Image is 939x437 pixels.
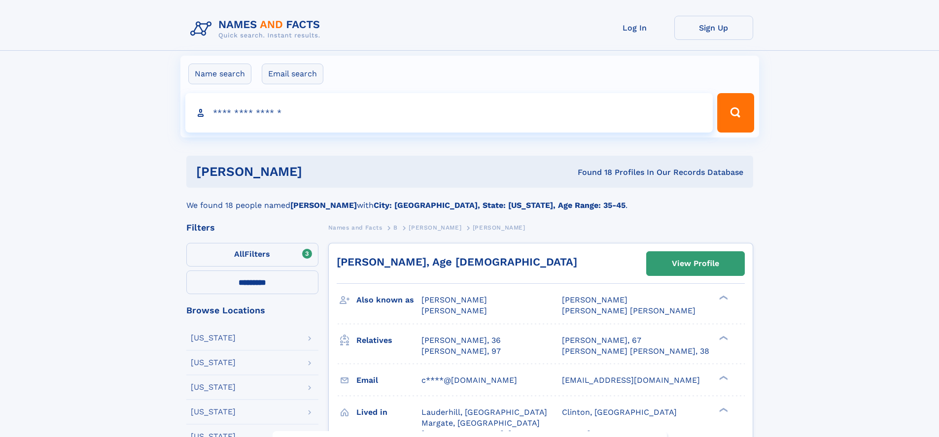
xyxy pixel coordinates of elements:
[562,335,641,346] a: [PERSON_NAME], 67
[186,306,318,315] div: Browse Locations
[186,16,328,42] img: Logo Names and Facts
[421,346,501,357] a: [PERSON_NAME], 97
[717,374,729,381] div: ❯
[421,295,487,304] span: [PERSON_NAME]
[717,93,754,133] button: Search Button
[356,332,421,349] h3: Relatives
[393,224,398,231] span: B
[562,306,696,315] span: [PERSON_NAME] [PERSON_NAME]
[409,224,461,231] span: [PERSON_NAME]
[191,383,236,391] div: [US_STATE]
[562,295,627,304] span: [PERSON_NAME]
[562,407,677,417] span: Clinton, [GEOGRAPHIC_DATA]
[185,93,713,133] input: search input
[356,404,421,421] h3: Lived in
[440,167,743,178] div: Found 18 Profiles In Our Records Database
[262,64,323,84] label: Email search
[409,221,461,234] a: [PERSON_NAME]
[562,375,700,385] span: [EMAIL_ADDRESS][DOMAIN_NAME]
[647,252,744,275] a: View Profile
[234,249,244,259] span: All
[188,64,251,84] label: Name search
[196,166,440,178] h1: [PERSON_NAME]
[191,408,236,416] div: [US_STATE]
[186,188,753,211] div: We found 18 people named with .
[421,407,547,417] span: Lauderhill, [GEOGRAPHIC_DATA]
[374,201,626,210] b: City: [GEOGRAPHIC_DATA], State: [US_STATE], Age Range: 35-45
[421,418,540,428] span: Margate, [GEOGRAPHIC_DATA]
[337,256,577,268] a: [PERSON_NAME], Age [DEMOGRAPHIC_DATA]
[356,372,421,389] h3: Email
[421,306,487,315] span: [PERSON_NAME]
[290,201,357,210] b: [PERSON_NAME]
[186,223,318,232] div: Filters
[562,346,709,357] a: [PERSON_NAME] [PERSON_NAME], 38
[356,292,421,308] h3: Also known as
[595,16,674,40] a: Log In
[674,16,753,40] a: Sign Up
[717,295,729,301] div: ❯
[717,406,729,413] div: ❯
[473,224,525,231] span: [PERSON_NAME]
[186,243,318,267] label: Filters
[191,359,236,367] div: [US_STATE]
[421,335,501,346] a: [PERSON_NAME], 36
[672,252,719,275] div: View Profile
[191,334,236,342] div: [US_STATE]
[717,335,729,341] div: ❯
[328,221,383,234] a: Names and Facts
[393,221,398,234] a: B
